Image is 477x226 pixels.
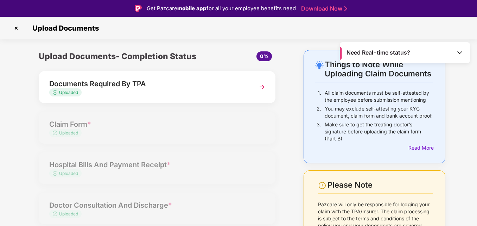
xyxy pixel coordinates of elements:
[325,60,433,78] div: Things to Note While Uploading Claim Documents
[317,121,321,142] p: 3.
[456,49,463,56] img: Toggle Icon
[11,23,22,34] img: svg+xml;base64,PHN2ZyBpZD0iQ3Jvc3MtMzJ4MzIiIHhtbG5zPSJodHRwOi8vd3d3LnczLm9yZy8yMDAwL3N2ZyIgd2lkdG...
[53,90,59,95] img: svg+xml;base64,PHN2ZyB4bWxucz0iaHR0cDovL3d3dy53My5vcmcvMjAwMC9zdmciIHdpZHRoPSIxMy4zMzMiIGhlaWdodD...
[317,105,321,119] p: 2.
[147,4,296,13] div: Get Pazcare for all your employee benefits need
[49,78,247,89] div: Documents Required By TPA
[318,89,321,103] p: 1.
[135,5,142,12] img: Logo
[325,121,433,142] p: Make sure to get the treating doctor’s signature before uploading the claim form (Part B)
[325,105,433,119] p: You may exclude self-attesting your KYC document, claim form and bank account proof.
[59,90,78,95] span: Uploaded
[260,53,268,59] span: 0%
[408,144,433,152] div: Read More
[325,89,433,103] p: All claim documents must be self-attested by the employee before submission mentioning
[177,5,206,12] strong: mobile app
[39,50,196,63] div: Upload Documents- Completion Status
[318,181,326,190] img: svg+xml;base64,PHN2ZyBpZD0iV2FybmluZ18tXzI0eDI0IiBkYXRhLW5hbWU9Ildhcm5pbmcgLSAyNHgyNCIgeG1sbnM9Im...
[256,81,268,93] img: svg+xml;base64,PHN2ZyBpZD0iTmV4dCIgeG1sbnM9Imh0dHA6Ly93d3cudzMub3JnLzIwMDAvc3ZnIiB3aWR0aD0iMzYiIG...
[301,5,345,12] a: Download Now
[344,5,347,12] img: Stroke
[25,24,102,32] span: Upload Documents
[327,180,433,190] div: Please Note
[315,61,324,69] img: svg+xml;base64,PHN2ZyB4bWxucz0iaHR0cDovL3d3dy53My5vcmcvMjAwMC9zdmciIHdpZHRoPSIyNC4wOTMiIGhlaWdodD...
[346,49,410,56] span: Need Real-time status?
